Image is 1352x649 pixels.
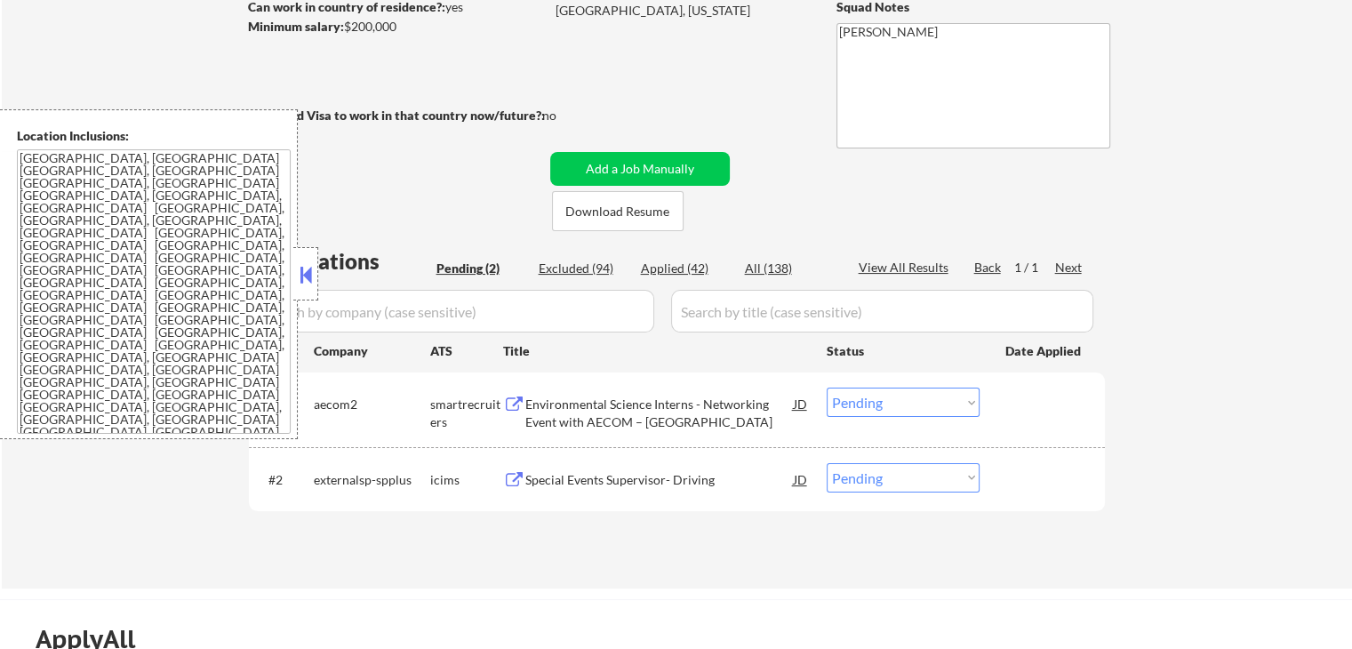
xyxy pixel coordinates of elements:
[430,342,503,360] div: ATS
[17,127,291,145] div: Location Inclusions:
[314,471,430,489] div: externalsp-spplus
[254,290,654,333] input: Search by company (case sensitive)
[641,260,730,277] div: Applied (42)
[1005,342,1084,360] div: Date Applied
[550,152,730,186] button: Add a Job Manually
[1055,259,1084,276] div: Next
[503,342,810,360] div: Title
[525,471,794,489] div: Special Events Supervisor- Driving
[792,388,810,420] div: JD
[974,259,1003,276] div: Back
[745,260,834,277] div: All (138)
[436,260,525,277] div: Pending (2)
[552,191,684,231] button: Download Resume
[254,251,430,272] div: Applications
[525,396,794,430] div: Environmental Science Interns - Networking Event with AECOM – [GEOGRAPHIC_DATA]
[671,290,1093,333] input: Search by title (case sensitive)
[827,334,980,366] div: Status
[542,107,593,124] div: no
[1014,259,1055,276] div: 1 / 1
[539,260,628,277] div: Excluded (94)
[249,108,545,123] strong: Will need Visa to work in that country now/future?:
[314,342,430,360] div: Company
[859,259,954,276] div: View All Results
[248,19,344,34] strong: Minimum salary:
[314,396,430,413] div: aecom2
[248,18,544,36] div: $200,000
[430,396,503,430] div: smartrecruiters
[792,463,810,495] div: JD
[430,471,503,489] div: icims
[268,471,300,489] div: #2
